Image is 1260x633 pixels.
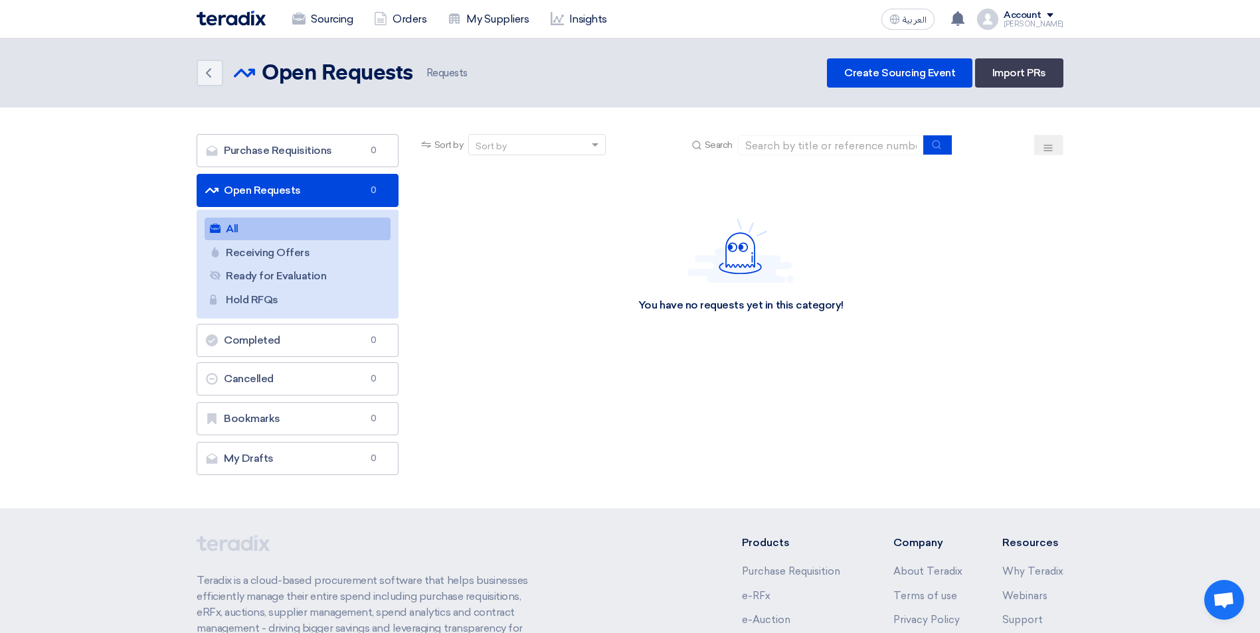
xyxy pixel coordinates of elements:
[1002,565,1063,577] a: Why Teradix
[977,9,998,30] img: profile_test.png
[366,334,382,347] span: 0
[476,139,507,153] div: Sort by
[1002,535,1063,551] li: Resources
[366,412,382,425] span: 0
[1204,580,1244,620] a: Open chat
[742,614,790,626] a: e-Auction
[205,242,391,264] a: Receiving Offers
[742,565,840,577] a: Purchase Requisition
[366,184,382,197] span: 0
[205,265,391,287] a: Ready for Evaluation
[197,402,399,435] a: Bookmarks0
[893,590,957,602] a: Terms of use
[197,174,399,207] a: Open Requests0
[205,289,391,311] a: Hold RFQs
[705,138,733,152] span: Search
[827,58,972,88] a: Create Sourcing Event
[1004,10,1041,21] div: Account
[893,565,962,577] a: About Teradix
[1002,614,1043,626] a: Support
[366,372,382,386] span: 0
[437,5,539,34] a: My Suppliers
[893,535,962,551] li: Company
[1004,21,1063,28] div: [PERSON_NAME]
[424,66,468,81] span: Requests
[738,135,924,155] input: Search by title or reference number
[197,362,399,395] a: Cancelled0
[197,134,399,167] a: Purchase Requisitions0
[687,218,794,283] img: Hello
[638,299,844,313] div: You have no requests yet in this category!
[975,58,1063,88] a: Import PRs
[893,614,960,626] a: Privacy Policy
[197,324,399,357] a: Completed0
[366,144,382,157] span: 0
[197,442,399,475] a: My Drafts0
[363,5,437,34] a: Orders
[903,15,927,25] span: العربية
[282,5,363,34] a: Sourcing
[262,60,413,87] h2: Open Requests
[742,535,854,551] li: Products
[881,9,935,30] button: العربية
[205,218,391,240] a: All
[197,11,266,26] img: Teradix logo
[742,590,770,602] a: e-RFx
[540,5,618,34] a: Insights
[366,452,382,465] span: 0
[1002,590,1047,602] a: Webinars
[434,138,464,152] span: Sort by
